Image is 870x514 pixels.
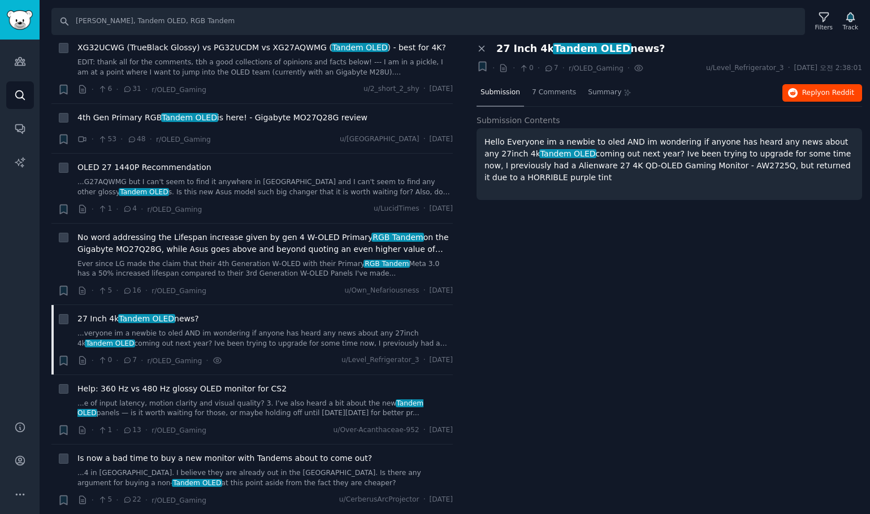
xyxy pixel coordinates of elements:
[430,286,453,296] span: [DATE]
[116,355,118,367] span: ·
[430,425,453,435] span: [DATE]
[77,399,453,419] a: ...e of input latency, motion clarity and visual quality? 3. I’ve also heard a bit about the newT...
[77,232,453,255] span: No word addressing the Lifespan increase given by gen 4 W-OLED Primary on the Gigabyte MO27Q28G, ...
[562,62,564,74] span: ·
[371,233,424,242] span: RGB Tandem
[782,84,862,102] button: Replyon Reddit
[430,134,453,145] span: [DATE]
[553,43,631,54] span: Tandem OLED
[588,88,621,98] span: Summary
[172,479,222,487] span: Tandem OLED
[496,43,665,55] span: 27 Inch 4k news?
[423,84,426,94] span: ·
[123,84,141,94] span: 31
[92,494,94,506] span: ·
[152,496,206,504] span: r/OLED_Gaming
[477,115,560,127] span: Submission Contents
[98,204,112,214] span: 1
[492,62,495,74] span: ·
[150,133,152,145] span: ·
[77,452,372,464] span: Is now a bad time to buy a new monitor with Tandems about to come out?
[423,134,426,145] span: ·
[77,259,453,279] a: Ever since LG made the claim that their 4th Generation W-OLED with their PrimaryRGB TandemMeta 3....
[123,425,141,435] span: 13
[116,84,118,95] span: ·
[77,177,453,197] a: ...G27AQWMG but I can't seem to find it anywhere in [GEOGRAPHIC_DATA] and I can't seem to find an...
[77,383,287,395] a: Help: 360 Hz vs 480 Hz glossy OLED monitor for CS2
[120,133,123,145] span: ·
[98,355,112,365] span: 0
[77,232,453,255] a: No word addressing the Lifespan increase given by gen 4 W-OLED PrimaryRGB Tandemon the Gigabyte M...
[147,206,202,214] span: r/OLED_Gaming
[141,355,143,367] span: ·
[92,424,94,436] span: ·
[98,425,112,435] span: 1
[627,62,630,74] span: ·
[423,286,426,296] span: ·
[145,424,148,436] span: ·
[98,286,112,296] span: 5
[430,204,453,214] span: [DATE]
[77,468,453,488] a: ...4 in [GEOGRAPHIC_DATA]. I believe they are already out in the [GEOGRAPHIC_DATA]. Is there any ...
[788,63,790,73] span: ·
[116,494,118,506] span: ·
[123,495,141,505] span: 22
[77,329,453,349] a: ...veryone im a newbie to oled AND im wondering if anyone has heard any news about any 27inch 4kT...
[92,84,94,95] span: ·
[116,424,118,436] span: ·
[152,426,206,434] span: r/OLED_Gaming
[116,285,118,297] span: ·
[513,62,515,74] span: ·
[423,204,426,214] span: ·
[7,10,33,30] img: GummySearch logo
[538,62,540,74] span: ·
[706,63,784,73] span: u/Level_Refrigerator_3
[484,136,854,184] p: Hello Everyone im a newbie to oled AND im wondering if anyone has heard any news about any 27inch...
[145,494,148,506] span: ·
[98,134,116,145] span: 53
[544,63,558,73] span: 7
[118,314,175,323] span: Tandem OLED
[481,88,520,98] span: Submission
[92,133,94,145] span: ·
[92,285,94,297] span: ·
[116,203,118,215] span: ·
[119,188,169,196] span: Tandem OLED
[145,285,148,297] span: ·
[85,339,135,347] span: Tandem OLED
[430,495,453,505] span: [DATE]
[423,495,426,505] span: ·
[77,162,211,173] a: OLED 27 1440P Recommendation
[127,134,146,145] span: 48
[147,357,202,365] span: r/OLED_Gaming
[339,495,419,505] span: u/CerberusArcProjector
[821,89,854,97] span: on Reddit
[340,134,419,145] span: u/[GEOGRAPHIC_DATA]
[423,425,426,435] span: ·
[532,88,576,98] span: 7 Comments
[152,287,206,295] span: r/OLED_Gaming
[161,113,218,122] span: Tandem OLED
[92,203,94,215] span: ·
[334,425,419,435] span: u/Over-Acanthaceae-952
[141,203,143,215] span: ·
[123,286,141,296] span: 16
[98,84,112,94] span: 6
[77,58,453,77] a: EDIT: thank all for the comments, tbh a good collections of opinions and facts below! --- I am in...
[374,204,419,214] span: u/LucidTimes
[794,63,862,73] span: [DATE] 오전 2:38:01
[519,63,533,73] span: 0
[843,23,858,31] div: Track
[77,112,367,124] a: 4th Gen Primary RGBTandem OLEDis here! - Gigabyte MO27Q28G review
[123,204,137,214] span: 4
[145,84,148,95] span: ·
[123,355,137,365] span: 7
[569,64,624,72] span: r/OLED_Gaming
[92,355,94,367] span: ·
[331,43,388,52] span: Tandem OLED
[423,355,426,365] span: ·
[98,495,112,505] span: 5
[839,10,862,33] button: Track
